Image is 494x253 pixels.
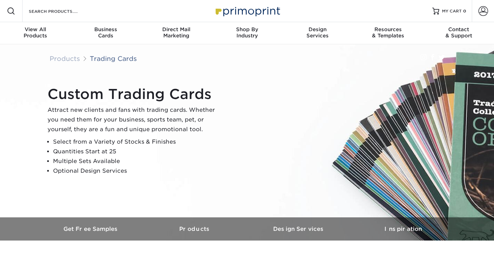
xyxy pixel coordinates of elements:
span: Business [71,26,141,33]
a: Contact& Support [423,22,494,44]
h3: Inspiration [351,226,455,232]
div: Industry [212,26,283,39]
span: 0 [463,9,466,13]
li: Multiple Sets Available [53,156,221,166]
a: Resources& Templates [353,22,424,44]
div: & Support [423,26,494,39]
span: Resources [353,26,424,33]
div: Marketing [141,26,212,39]
a: Products [143,217,247,241]
a: BusinessCards [71,22,141,44]
span: Contact [423,26,494,33]
li: Optional Design Services [53,166,221,176]
a: Trading Cards [90,55,137,62]
span: MY CART [442,8,462,14]
p: Attract new clients and fans with trading cards. Whether you need them for your business, sports ... [47,105,221,134]
h3: Get Free Samples [39,226,143,232]
span: Design [282,26,353,33]
div: & Templates [353,26,424,39]
h1: Custom Trading Cards [47,86,221,102]
a: Inspiration [351,217,455,241]
div: Cards [71,26,141,39]
input: SEARCH PRODUCTS..... [28,7,96,15]
h3: Products [143,226,247,232]
div: Services [282,26,353,39]
img: Primoprint [213,3,282,18]
a: Shop ByIndustry [212,22,283,44]
li: Select from a Variety of Stocks & Finishes [53,137,221,147]
li: Quantities Start at 25 [53,147,221,156]
a: Direct MailMarketing [141,22,212,44]
a: Design Services [247,217,351,241]
span: Direct Mail [141,26,212,33]
a: Products [50,55,80,62]
a: Get Free Samples [39,217,143,241]
span: Shop By [212,26,283,33]
h3: Design Services [247,226,351,232]
a: DesignServices [282,22,353,44]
